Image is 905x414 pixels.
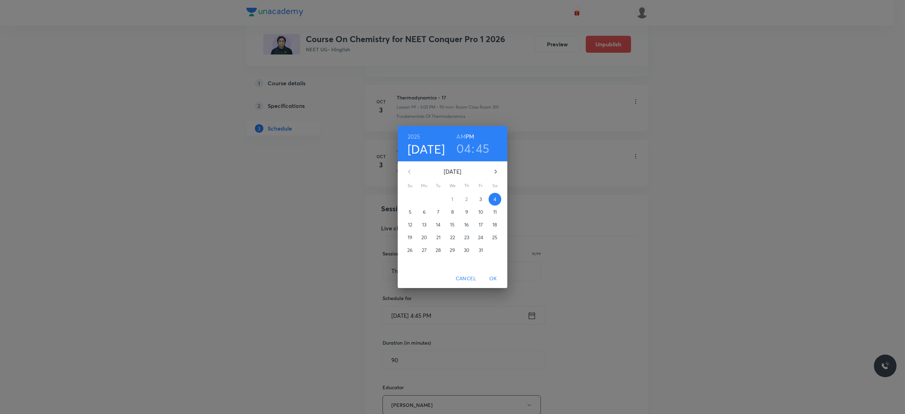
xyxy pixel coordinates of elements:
p: 20 [421,234,427,241]
button: Cancel [453,272,479,285]
p: 30 [464,247,469,254]
span: Sa [489,182,501,189]
button: 10 [474,206,487,218]
p: 8 [451,208,454,215]
button: 6 [418,206,431,218]
button: 12 [404,218,416,231]
button: 8 [446,206,459,218]
p: 9 [465,208,468,215]
button: 04 [456,141,471,156]
p: [DATE] [418,167,487,176]
button: 13 [418,218,431,231]
p: 12 [408,221,412,228]
button: 25 [489,231,501,244]
p: 28 [436,247,441,254]
p: 7 [437,208,439,215]
p: 21 [436,234,440,241]
button: 15 [446,218,459,231]
h3: : [472,141,474,156]
button: 45 [476,141,490,156]
p: 29 [450,247,455,254]
p: 18 [492,221,497,228]
p: 19 [408,234,412,241]
button: 27 [418,244,431,257]
span: We [446,182,459,189]
button: 22 [446,231,459,244]
p: 11 [493,208,497,215]
button: 26 [404,244,416,257]
button: PM [466,132,474,142]
button: OK [482,272,504,285]
button: 3 [474,193,487,206]
button: 16 [460,218,473,231]
button: 21 [432,231,445,244]
button: 28 [432,244,445,257]
span: OK [485,274,502,283]
p: 24 [478,234,483,241]
button: 9 [460,206,473,218]
p: 31 [479,247,483,254]
span: Tu [432,182,445,189]
p: 16 [464,221,469,228]
span: Fr [474,182,487,189]
span: Mo [418,182,431,189]
button: 31 [474,244,487,257]
p: 27 [422,247,427,254]
button: AM [456,132,465,142]
p: 4 [494,196,496,203]
button: 30 [460,244,473,257]
p: 15 [450,221,455,228]
p: 13 [422,221,426,228]
p: 23 [464,234,469,241]
button: 17 [474,218,487,231]
button: 19 [404,231,416,244]
button: 5 [404,206,416,218]
button: 18 [489,218,501,231]
span: Su [404,182,416,189]
p: 26 [407,247,413,254]
p: 22 [450,234,455,241]
button: 20 [418,231,431,244]
p: 3 [479,196,482,203]
p: 5 [409,208,411,215]
button: 23 [460,231,473,244]
p: 17 [479,221,483,228]
span: Th [460,182,473,189]
button: 11 [489,206,501,218]
p: 6 [423,208,426,215]
p: 25 [492,234,497,241]
button: 29 [446,244,459,257]
button: [DATE] [408,142,445,156]
button: 14 [432,218,445,231]
button: 7 [432,206,445,218]
p: 14 [436,221,440,228]
button: 4 [489,193,501,206]
span: Cancel [456,274,476,283]
button: 2025 [408,132,420,142]
p: 10 [478,208,483,215]
button: 24 [474,231,487,244]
